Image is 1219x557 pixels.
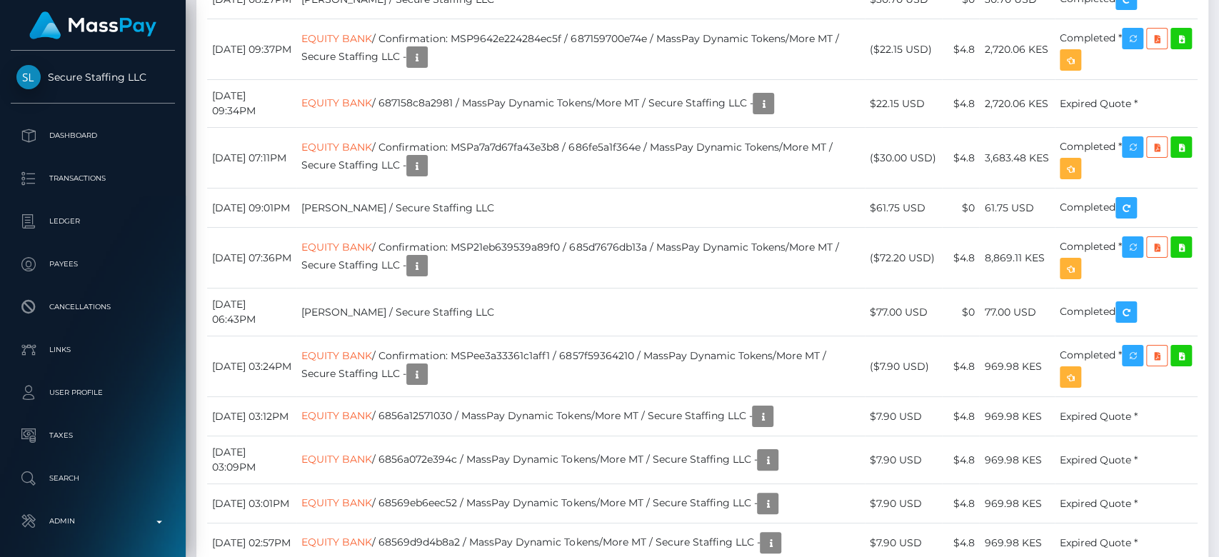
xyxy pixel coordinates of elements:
[16,339,169,361] p: Links
[16,296,169,318] p: Cancellations
[16,511,169,532] p: Admin
[16,254,169,275] p: Payees
[29,11,156,39] img: MassPay Logo
[16,125,169,146] p: Dashboard
[16,468,169,489] p: Search
[11,71,175,84] span: Secure Staffing LLC
[16,211,169,232] p: Ledger
[16,425,169,446] p: Taxes
[16,65,41,89] img: Secure Staffing LLC
[16,382,169,403] p: User Profile
[16,168,169,189] p: Transactions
